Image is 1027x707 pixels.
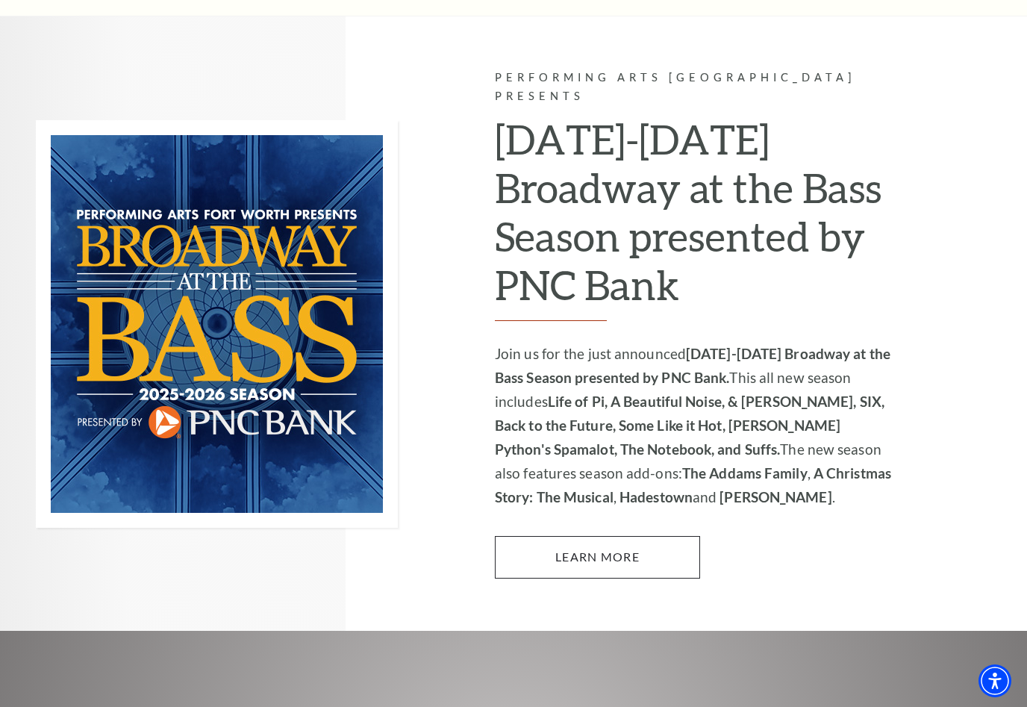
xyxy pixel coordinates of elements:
strong: Life of Pi, A Beautiful Noise, & [PERSON_NAME], SIX, Back to the Future, Some Like it Hot, [PERSO... [495,393,884,458]
strong: [PERSON_NAME] [719,488,831,505]
img: Performing Arts Fort Worth Presents [36,120,398,528]
strong: [DATE]-[DATE] Broadway at the Bass Season presented by PNC Bank. [495,345,890,386]
p: Join us for the just announced This all new season includes The new season also features season a... [495,342,894,509]
h2: [DATE]-[DATE] Broadway at the Bass Season presented by PNC Bank [495,115,894,321]
strong: Hadestown [619,488,693,505]
strong: The Addams Family [682,464,808,482]
a: Learn More 2025-2026 Broadway at the Bass Season presented by PNC Bank [495,536,700,578]
strong: A Christmas Story: The Musical [495,464,891,505]
div: Accessibility Menu [978,664,1011,697]
p: Performing Arts [GEOGRAPHIC_DATA] Presents [495,69,894,106]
